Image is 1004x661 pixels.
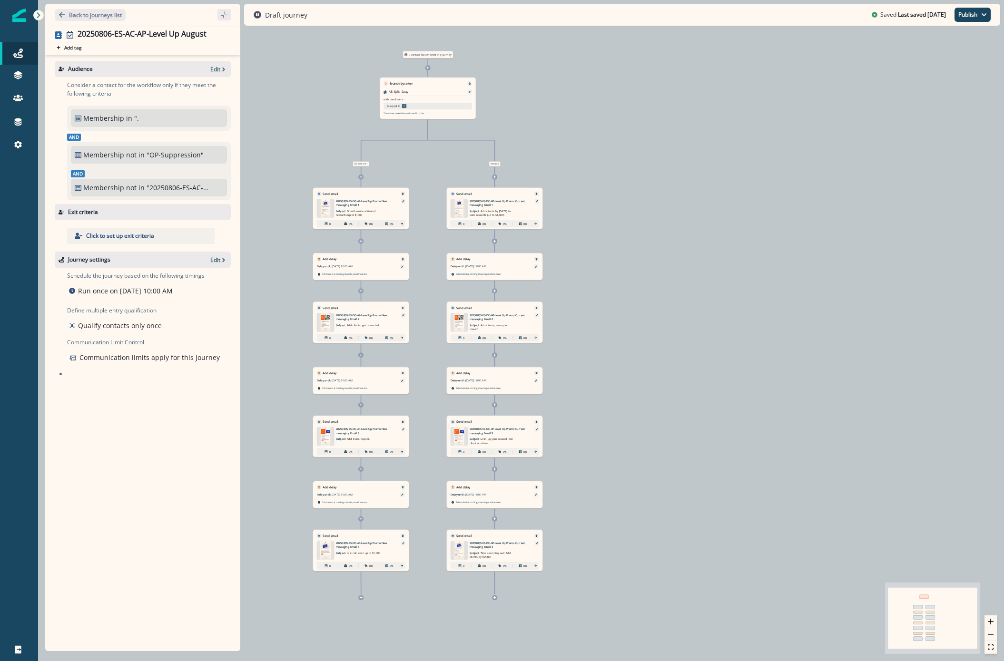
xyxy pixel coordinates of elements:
img: email asset unavailable [319,313,332,331]
p: Audience [68,65,93,73]
button: Remove [400,372,406,375]
p: 0% [349,450,353,454]
img: email asset unavailable [319,427,332,446]
p: Send email [323,192,338,196]
p: 0% [482,564,486,567]
p: Membership [83,183,124,193]
p: [DATE] 10:00 AM [465,379,512,382]
p: [DATE] 10:00 AM [332,493,378,496]
button: Publish [955,8,991,22]
button: Edit [210,65,227,73]
p: 0% [503,336,507,340]
p: Scheduled according to workspace timezone [456,500,501,504]
p: 0% [349,222,353,225]
button: sidebar collapse toggle [217,9,231,20]
p: 0% [503,564,507,567]
p: 0% [503,222,507,225]
p: Subject: [470,321,516,331]
p: 20250805-ES-DC-AP-Level Up Promo New messaging Email 1 [336,199,396,207]
p: Subject: [470,207,516,217]
button: fit view [984,641,997,654]
button: Remove [533,258,540,261]
p: 0% [482,222,486,225]
img: email asset unavailable [453,313,465,331]
div: Add delayRemoveDelay until:[DATE] 10:00 AMScheduled according toworkspacetimezone [446,367,542,394]
span: Add clients by [DATE] to earn rewards (up to $1,000) [470,209,511,217]
button: Remove [533,193,540,195]
p: 0% [390,336,394,340]
button: Remove [400,193,406,195]
p: 0% [369,222,373,225]
p: 0% [390,564,394,567]
p: 20250805-ES-DC-AP-Level Up Promo Current messaging Email 4 [470,541,530,549]
p: Delay until: [451,493,465,496]
p: "OP-Suppression" [147,150,211,160]
p: 0% [349,564,353,567]
div: Send emailRemoveemail asset unavailable20250805-ES-DC-AP-Level Up Promo New messaging Email 2Subj... [313,301,409,343]
p: Subject: [336,321,383,327]
p: 0% [503,450,507,454]
p: 0 [329,222,331,225]
span: And [71,170,85,177]
p: 0 [463,336,464,340]
p: 20250805-ES-DC-AP-Level Up Promo New messaging Email 3 [336,427,396,435]
button: Remove [400,258,406,261]
p: Scheduled according to workspace timezone [456,386,501,390]
p: Delay until: [317,493,332,496]
p: 0 [463,564,464,567]
p: Edit [210,256,220,264]
p: Scheduled according to workspace timezone [456,272,501,276]
p: in [126,113,132,123]
div: Add delayRemoveDelay until:[DATE] 10:00 AMScheduled according toworkspacetimezone [313,253,409,280]
p: Communication Limit Control [67,338,231,347]
span: Level up your reward, one client at a time [470,437,513,445]
button: Remove [533,486,540,489]
p: Send email [456,192,472,196]
button: Remove [400,420,406,423]
div: Add delayRemoveDelay until:[DATE] 10:00 AMScheduled according toworkspacetimezone [446,481,542,508]
img: email asset unavailable [453,199,465,218]
button: Remove [533,307,540,310]
p: Send email [456,534,472,538]
p: Communication limits apply for this Journey [79,352,220,362]
p: 1 [402,104,406,108]
p: Send email [323,419,338,424]
span: is equal to 1 [353,162,369,166]
p: 0 [329,336,331,340]
span: Growth mode activated: Rewards up to $1000 [336,209,377,217]
p: Scheduled according to workspace timezone [322,500,367,504]
p: Membership [83,113,124,123]
p: Add delay [456,257,470,261]
button: Remove [400,486,406,489]
p: "20250806-ES-AC-AP-Level Up August Exclusion List" [147,183,211,193]
div: is equal to 1 [325,162,397,166]
p: Subject: [336,549,383,555]
p: is equal to [387,104,401,108]
p: 0% [523,564,527,567]
div: Send emailRemoveemail asset unavailable20250805-ES-DC-AP-Level Up Promo New messaging Email 1Subj... [313,188,409,229]
p: Scheduled according to workspace timezone [322,272,367,276]
p: 0 [329,450,331,454]
p: Click to set up exit criteria [86,232,154,240]
p: Scheduled according to workspace timezone [322,386,367,390]
p: 0% [369,564,373,567]
p: 0% [349,336,353,340]
div: Send emailRemoveemail asset unavailable20250805-ES-DC-AP-Level Up Promo Current messaging Email 1... [446,188,542,229]
p: Qualify contacts only once [78,321,162,330]
p: Subject: [470,435,516,445]
p: 0% [482,336,486,340]
p: 0% [369,336,373,340]
p: Define multiple entry qualification [67,306,164,315]
p: Add delay [323,257,336,261]
p: 20250805-ES-DC-AP-Level Up Promo New messaging Email 4 [336,541,396,549]
button: Remove [400,307,406,310]
p: 0% [482,450,486,454]
img: email asset unavailable [318,541,333,560]
p: Subject: [470,549,516,559]
p: Branch by token [390,81,413,86]
span: Add. Earn. Repeat. [347,437,370,441]
div: Send emailRemoveemail asset unavailable20250805-ES-DC-AP-Level Up Promo New messaging Email 4Subj... [313,530,409,571]
div: Add delayRemoveDelay until:[DATE] 10:00 AMScheduled according toworkspacetimezone [313,481,409,508]
p: Journey settings [68,255,110,264]
p: 20250805-ES-DC-AP-Level Up Promo Current messaging Email 2 [470,313,530,321]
